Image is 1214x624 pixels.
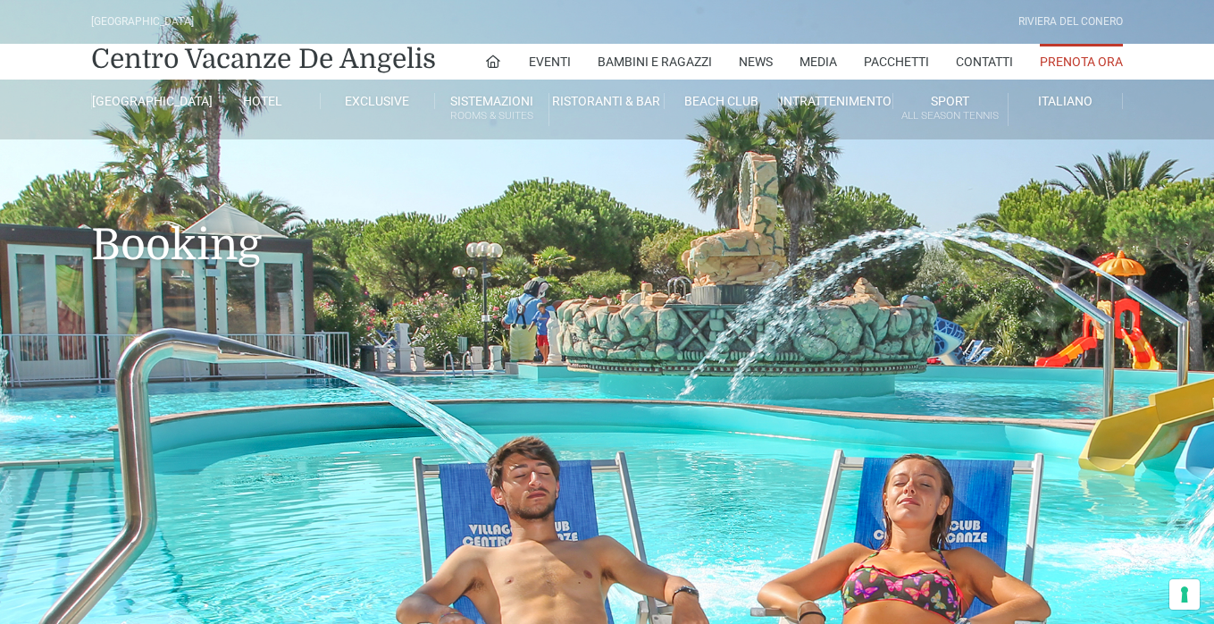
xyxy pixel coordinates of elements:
[779,93,893,109] a: Intrattenimento
[1009,93,1123,109] a: Italiano
[91,139,1123,297] h1: Booking
[205,93,320,109] a: Hotel
[435,107,548,124] small: Rooms & Suites
[739,44,773,80] a: News
[956,44,1013,80] a: Contatti
[893,93,1008,126] a: SportAll Season Tennis
[91,13,194,30] div: [GEOGRAPHIC_DATA]
[1040,44,1123,80] a: Prenota Ora
[800,44,837,80] a: Media
[598,44,712,80] a: Bambini e Ragazzi
[1169,579,1200,610] button: Le tue preferenze relative al consenso per le tecnologie di tracciamento
[665,93,779,109] a: Beach Club
[864,44,929,80] a: Pacchetti
[893,107,1007,124] small: All Season Tennis
[91,41,436,77] a: Centro Vacanze De Angelis
[1038,94,1093,108] span: Italiano
[529,44,571,80] a: Eventi
[549,93,664,109] a: Ristoranti & Bar
[321,93,435,109] a: Exclusive
[91,93,205,109] a: [GEOGRAPHIC_DATA]
[435,93,549,126] a: SistemazioniRooms & Suites
[1018,13,1123,30] div: Riviera Del Conero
